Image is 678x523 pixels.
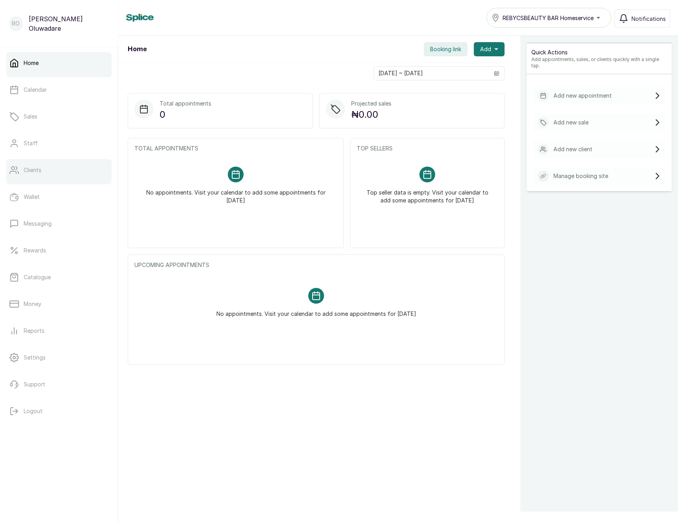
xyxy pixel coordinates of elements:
p: Settings [24,354,46,362]
p: Sales [24,113,37,121]
a: Calendar [6,79,112,101]
span: Add [480,45,491,53]
p: Quick Actions [531,48,667,56]
a: Rewards [6,239,112,261]
p: Calendar [24,86,47,94]
p: Money [24,300,41,308]
button: Logout [6,400,112,422]
p: ₦0.00 [351,108,391,122]
span: Notifications [631,15,666,23]
p: Add new client [553,145,592,153]
span: Booking link [430,45,461,53]
input: Select date [374,67,489,80]
p: Messaging [24,220,52,228]
a: Catalogue [6,266,112,288]
a: Clients [6,159,112,181]
p: Home [24,59,39,67]
a: Settings [6,347,112,369]
p: No appointments. Visit your calendar to add some appointments for [DATE] [144,182,328,204]
p: UPCOMING APPOINTMENTS [134,261,498,269]
p: TOP SELLERS [357,145,498,152]
p: Rewards [24,247,46,254]
a: Wallet [6,186,112,208]
a: Reports [6,320,112,342]
p: TOTAL APPOINTMENTS [134,145,337,152]
button: Add [474,42,505,56]
h1: Home [128,45,147,54]
p: Reports [24,327,45,335]
p: Support [24,380,45,388]
a: Messaging [6,213,112,235]
p: Total appointments [160,100,211,108]
p: RO [12,20,20,28]
svg: calendar [494,70,499,76]
p: Top seller data is empty. Visit your calendar to add some appointments for [DATE] [366,182,488,204]
a: Support [6,373,112,395]
p: 0 [160,108,211,122]
button: REBYCSBEAUTY BAR Homeservice [486,8,611,28]
p: [PERSON_NAME] Oluwadare [29,14,108,33]
p: Add appointments, sales, or clients quickly with a single tap. [531,56,667,69]
p: Projected sales [351,100,391,108]
p: Add new appointment [553,92,612,100]
p: Clients [24,166,41,174]
a: Staff [6,132,112,154]
button: Notifications [615,9,670,28]
p: Add new sale [553,119,589,126]
p: Wallet [24,193,40,201]
p: Catalogue [24,273,51,281]
a: Home [6,52,112,74]
p: Manage booking site [553,172,608,180]
p: No appointments. Visit your calendar to add some appointments for [DATE] [216,304,416,318]
p: Logout [24,407,43,415]
span: REBYCSBEAUTY BAR Homeservice [503,14,594,22]
button: Booking link [424,42,468,56]
a: Sales [6,106,112,128]
p: Staff [24,139,38,147]
a: Money [6,293,112,315]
